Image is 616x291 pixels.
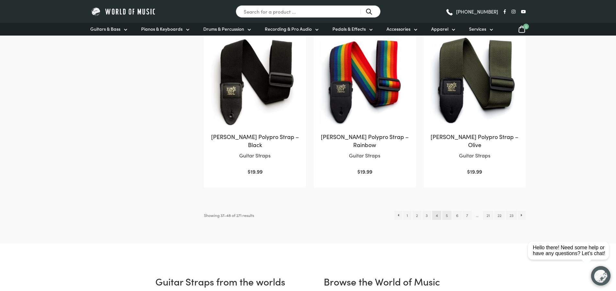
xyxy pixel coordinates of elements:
[248,168,263,175] bdi: 19.99
[442,211,451,220] a: Page 5
[394,211,402,220] a: ←
[522,220,616,291] iframe: Chat with our support team
[210,133,299,149] h2: [PERSON_NAME] Polypro Strap – Black
[236,5,381,18] input: Search for a product ...
[265,26,312,32] span: Recording & Pro Audio
[332,26,366,32] span: Pedals & Effects
[456,9,498,14] span: [PHONE_NUMBER]
[357,168,360,175] span: $
[430,37,519,126] img: Ernie Ball Strap olive
[431,26,448,32] span: Apparel
[320,37,409,126] img: Ernie Ball Rainbow Strap
[523,24,529,29] span: 0
[386,26,410,32] span: Accessories
[412,211,421,220] a: Page 2
[141,26,183,32] span: Pianos & Keyboards
[432,211,441,220] span: Page 4
[506,211,517,220] a: Page 23
[357,168,372,175] bdi: 19.99
[494,211,505,220] a: Page 22
[469,26,486,32] span: Services
[467,168,482,175] bdi: 19.99
[430,133,519,149] h2: [PERSON_NAME] Polypro Strap – Olive
[483,211,493,220] a: Page 21
[210,151,299,160] p: Guitar Straps
[210,37,299,126] img: Ernie Ball Strap Black
[210,37,299,176] a: [PERSON_NAME] Polypro Strap – BlackGuitar Straps $19.99
[320,133,409,149] h2: [PERSON_NAME] Polypro Strap – Rainbow
[473,211,482,220] span: …
[248,168,251,175] span: $
[430,151,519,160] p: Guitar Straps
[430,37,519,176] a: [PERSON_NAME] Polypro Strap – OliveGuitar Straps $19.99
[203,26,244,32] span: Drums & Percussion
[90,26,120,32] span: Guitars & Bass
[320,151,409,160] p: Guitar Straps
[90,6,157,16] img: World of Music
[320,37,409,176] a: [PERSON_NAME] Polypro Strap – RainbowGuitar Straps $19.99
[467,168,470,175] span: $
[422,211,431,220] a: Page 3
[204,211,254,220] p: Showing 37–48 of 271 results
[445,7,498,16] a: [PHONE_NUMBER]
[518,211,526,220] a: →
[403,211,411,220] a: Page 1
[453,211,462,220] a: Page 6
[394,211,526,220] nav: Product Pagination
[463,211,471,220] a: Page 7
